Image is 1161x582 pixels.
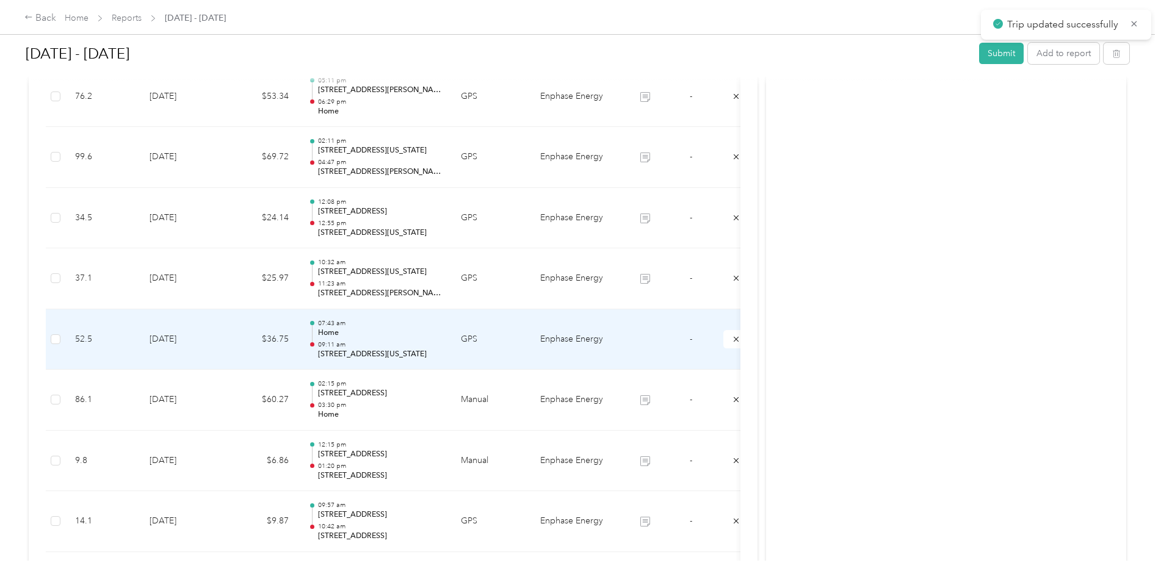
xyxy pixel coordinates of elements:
td: $36.75 [225,309,298,370]
p: 12:15 pm [318,440,441,449]
span: - [690,516,692,526]
td: GPS [451,66,530,128]
td: 86.1 [65,370,140,431]
p: Home [318,409,441,420]
div: Back [24,11,56,26]
p: 03:30 pm [318,401,441,409]
td: GPS [451,491,530,552]
td: $69.72 [225,127,298,188]
td: Manual [451,431,530,492]
td: [DATE] [140,188,225,249]
td: $25.97 [225,248,298,309]
p: 09:11 am [318,340,441,349]
td: GPS [451,309,530,370]
td: [DATE] [140,491,225,552]
button: Add to report [1028,43,1099,64]
td: Enphase Energy [530,309,622,370]
td: Enphase Energy [530,248,622,309]
p: [STREET_ADDRESS] [318,449,441,460]
p: [STREET_ADDRESS] [318,509,441,520]
p: [STREET_ADDRESS][PERSON_NAME] [318,85,441,96]
td: Enphase Energy [530,188,622,249]
span: - [690,394,692,404]
p: 02:11 pm [318,137,441,145]
span: - [690,212,692,223]
td: [DATE] [140,66,225,128]
td: [DATE] [140,309,225,370]
p: 12:55 pm [318,219,441,228]
td: Enphase Energy [530,491,622,552]
p: 10:32 am [318,258,441,267]
td: GPS [451,127,530,188]
p: 06:29 pm [318,98,441,106]
h1: Sep 29 - Oct 5, 2025 [26,39,971,68]
td: 37.1 [65,248,140,309]
td: 76.2 [65,66,140,128]
p: [STREET_ADDRESS][US_STATE] [318,228,441,239]
p: 04:47 pm [318,158,441,167]
p: 12:08 pm [318,198,441,206]
p: 09:57 am [318,501,441,509]
span: - [690,455,692,465]
p: [STREET_ADDRESS] [318,206,441,217]
a: Reports [112,13,142,23]
p: [STREET_ADDRESS][US_STATE] [318,145,441,156]
td: $24.14 [225,188,298,249]
span: - [690,334,692,344]
td: $60.27 [225,370,298,431]
td: GPS [451,248,530,309]
p: [STREET_ADDRESS] [318,388,441,399]
td: 52.5 [65,309,140,370]
span: - [690,91,692,101]
span: [DATE] - [DATE] [165,12,226,24]
td: 34.5 [65,188,140,249]
button: Submit [979,43,1024,64]
td: GPS [451,188,530,249]
td: Enphase Energy [530,66,622,128]
p: [STREET_ADDRESS] [318,531,441,542]
td: [DATE] [140,127,225,188]
td: 9.8 [65,431,140,492]
iframe: Everlance-gr Chat Button Frame [1093,514,1161,582]
p: [STREET_ADDRESS][US_STATE] [318,267,441,278]
td: [DATE] [140,431,225,492]
span: - [690,273,692,283]
td: [DATE] [140,370,225,431]
td: Enphase Energy [530,370,622,431]
td: $6.86 [225,431,298,492]
td: Manual [451,370,530,431]
p: 01:20 pm [318,462,441,470]
p: [STREET_ADDRESS][PERSON_NAME] [318,167,441,178]
p: [STREET_ADDRESS] [318,470,441,481]
span: - [690,151,692,162]
a: Home [65,13,89,23]
p: [STREET_ADDRESS][PERSON_NAME] [318,288,441,299]
p: Trip updated successfully [1007,17,1121,32]
p: 11:23 am [318,279,441,288]
p: 07:43 am [318,319,441,328]
p: [STREET_ADDRESS][US_STATE] [318,349,441,360]
p: 02:15 pm [318,379,441,388]
td: Enphase Energy [530,431,622,492]
td: $53.34 [225,66,298,128]
p: Home [318,328,441,339]
td: 99.6 [65,127,140,188]
td: $9.87 [225,491,298,552]
td: 14.1 [65,491,140,552]
td: Enphase Energy [530,127,622,188]
td: [DATE] [140,248,225,309]
p: 10:42 am [318,522,441,531]
p: Home [318,106,441,117]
